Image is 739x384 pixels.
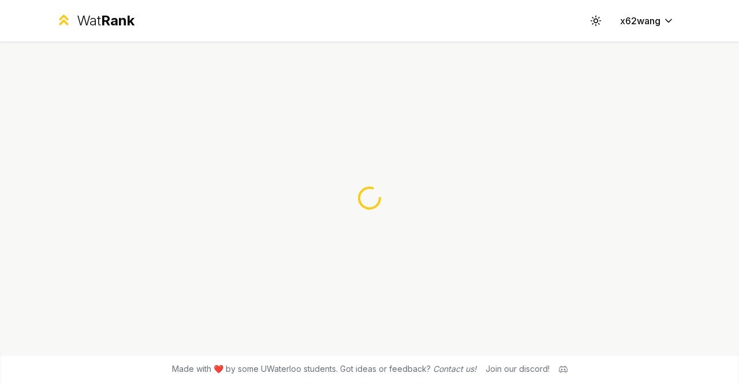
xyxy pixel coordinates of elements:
a: WatRank [55,12,135,30]
div: Wat [77,12,135,30]
span: x62wang [620,14,660,28]
span: Made with ❤️ by some UWaterloo students. Got ideas or feedback? [172,363,476,375]
a: Contact us! [433,364,476,374]
div: Join our discord! [486,363,550,375]
button: x62wang [611,10,684,31]
span: Rank [101,12,135,29]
